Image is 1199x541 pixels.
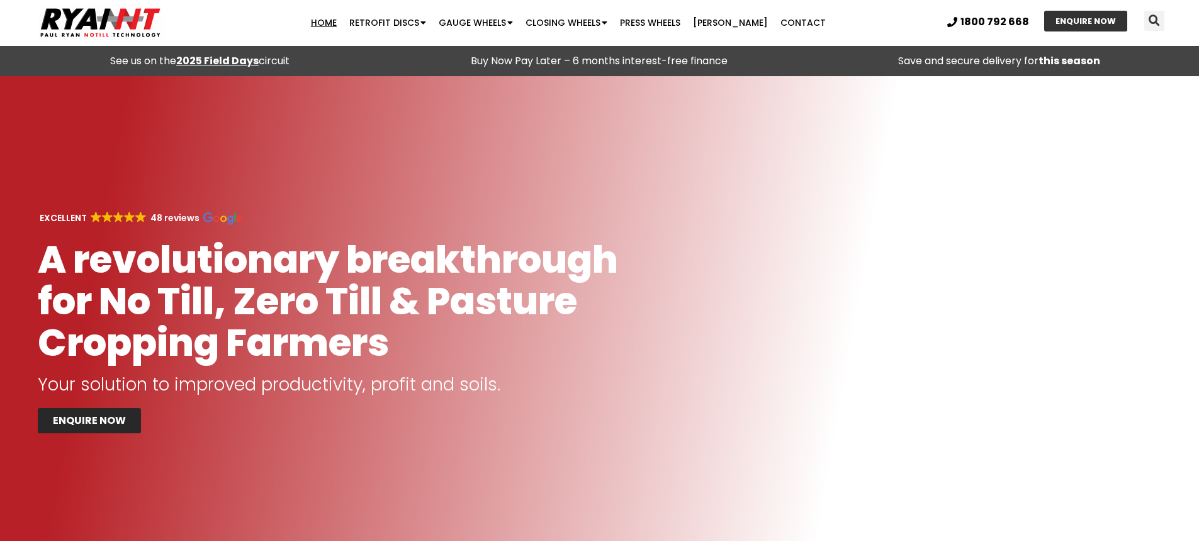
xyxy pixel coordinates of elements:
strong: this season [1039,54,1100,68]
a: ENQUIRE NOW [1044,11,1127,31]
a: Home [305,10,343,35]
a: [PERSON_NAME] [687,10,774,35]
span: ENQUIRE NOW [53,416,126,426]
strong: EXCELLENT [40,212,87,224]
img: Ryan NT logo [38,3,164,42]
p: Save and secure delivery for [806,52,1193,70]
span: 1800 792 668 [960,17,1029,27]
span: ENQUIRE NOW [1055,17,1116,25]
span: Your solution to improved productivity, profit and soils. [38,372,500,397]
a: Press Wheels [614,10,687,35]
a: 1800 792 668 [947,17,1029,27]
nav: Menu [232,10,904,35]
a: 2025 Field Days [176,54,259,68]
a: EXCELLENT GoogleGoogleGoogleGoogleGoogle 48 reviews Google [38,212,242,224]
a: Contact [774,10,832,35]
a: ENQUIRE NOW [38,408,141,433]
img: Google [135,212,146,222]
img: Google [102,212,113,222]
img: Google [91,212,101,222]
a: Closing Wheels [519,10,614,35]
strong: 48 reviews [150,212,200,224]
img: Google [203,212,242,225]
a: Retrofit Discs [343,10,432,35]
p: Buy Now Pay Later – 6 months interest-free finance [406,52,793,70]
div: Search [1144,11,1164,31]
h1: A revolutionary breakthrough for No Till, Zero Till & Pasture Cropping Farmers [38,239,656,363]
a: Gauge Wheels [432,10,519,35]
div: See us on the circuit [6,52,393,70]
img: Google [124,212,135,222]
img: Google [113,212,124,222]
